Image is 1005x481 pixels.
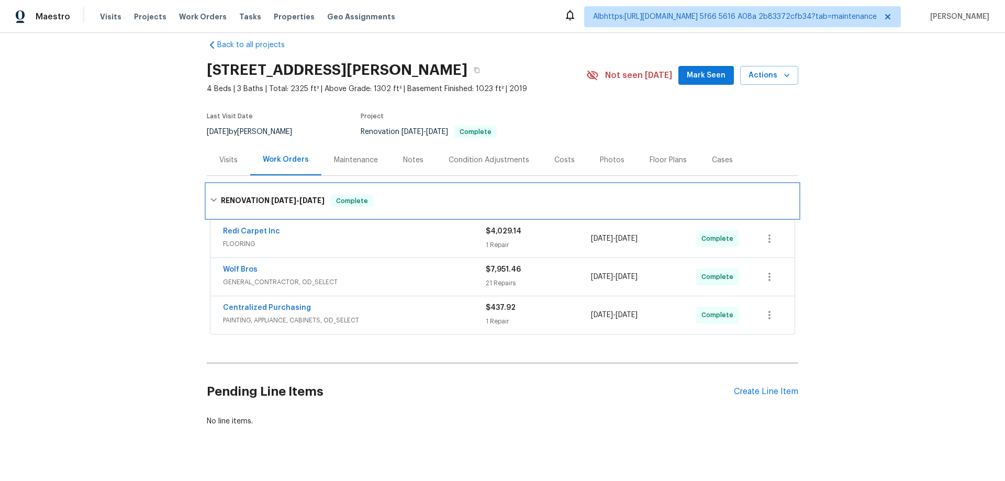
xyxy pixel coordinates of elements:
span: [DATE] [616,273,638,281]
button: Copy Address [467,61,486,80]
span: Mark Seen [687,69,725,82]
div: Maintenance [334,155,378,165]
div: Create Line Item [734,387,798,397]
span: [DATE] [591,273,613,281]
span: Complete [332,196,372,206]
span: [DATE] [426,128,448,136]
h2: [STREET_ADDRESS][PERSON_NAME] [207,65,467,75]
span: [DATE] [207,128,229,136]
span: 4 Beds | 3 Baths | Total: 2325 ft² | Above Grade: 1302 ft² | Basement Finished: 1023 ft² | 2019 [207,84,586,94]
div: 21 Repairs [486,278,591,288]
span: Actions [749,69,790,82]
span: - [591,272,638,282]
span: [DATE] [616,235,638,242]
span: [DATE] [591,311,613,319]
span: Properties [274,12,315,22]
h6: RENOVATION [221,195,325,207]
div: Visits [219,155,238,165]
a: Centralized Purchasing [223,304,311,311]
span: Tasks [239,13,261,20]
div: RENOVATION [DATE]-[DATE]Complete [207,184,798,218]
span: - [591,310,638,320]
div: Cases [712,155,733,165]
span: $437.92 [486,304,516,311]
a: Redi Carpet Inc [223,228,280,235]
span: - [401,128,448,136]
a: Wolf Bros [223,266,258,273]
span: Visits [100,12,121,22]
span: - [271,197,325,204]
span: [DATE] [401,128,423,136]
button: Mark Seen [678,66,734,85]
span: Not seen [DATE] [605,70,672,81]
div: Photos [600,155,624,165]
span: - [591,233,638,244]
a: Back to all projects [207,40,307,50]
span: [DATE] [591,235,613,242]
span: Geo Assignments [327,12,395,22]
div: Work Orders [263,154,309,165]
div: Costs [554,155,575,165]
span: [DATE] [616,311,638,319]
div: 1 Repair [486,240,591,250]
span: GENERAL_CONTRACTOR, OD_SELECT [223,277,486,287]
div: 1 Repair [486,316,591,327]
span: [DATE] [271,197,296,204]
span: Work Orders [179,12,227,22]
h2: Pending Line Items [207,367,734,416]
span: Project [361,113,384,119]
span: Albhttps:[URL][DOMAIN_NAME] 5f66 5616 A08a 2b83372cfb34?tab=maintenance [593,12,877,22]
div: No line items. [207,416,798,427]
div: Floor Plans [650,155,687,165]
span: $7,951.46 [486,266,521,273]
span: Complete [455,129,496,135]
span: [DATE] [299,197,325,204]
span: Maestro [36,12,70,22]
div: Notes [403,155,423,165]
div: by [PERSON_NAME] [207,126,305,138]
div: Condition Adjustments [449,155,529,165]
button: Actions [740,66,798,85]
span: PAINTING, APPLIANCE, CABINETS, OD_SELECT [223,315,486,326]
span: Renovation [361,128,497,136]
span: [PERSON_NAME] [926,12,989,22]
span: FLOORING [223,239,486,249]
span: Last Visit Date [207,113,253,119]
span: Complete [701,272,738,282]
span: Complete [701,233,738,244]
span: Complete [701,310,738,320]
span: Projects [134,12,166,22]
span: $4,029.14 [486,228,521,235]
